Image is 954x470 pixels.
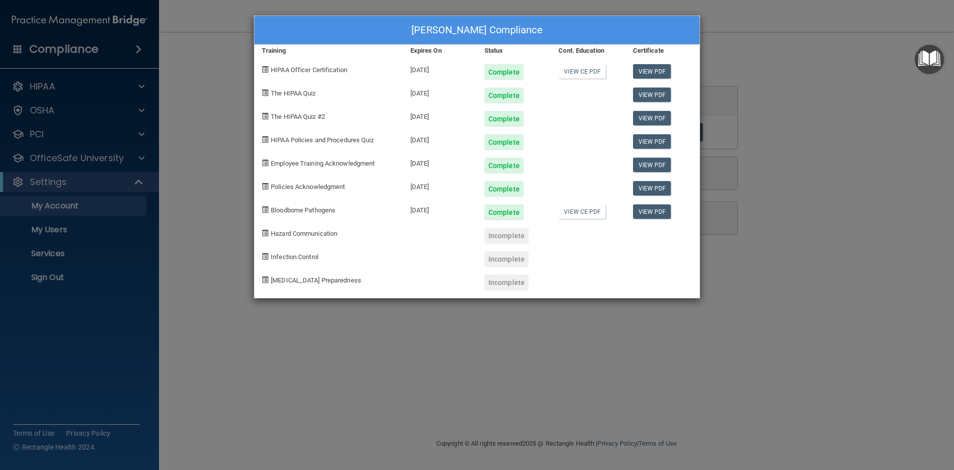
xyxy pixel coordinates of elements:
[484,204,524,220] div: Complete
[626,45,700,57] div: Certificate
[633,64,671,79] a: View PDF
[633,134,671,149] a: View PDF
[484,181,524,197] div: Complete
[484,158,524,174] div: Complete
[271,277,361,284] span: [MEDICAL_DATA] Preparedness
[484,134,524,150] div: Complete
[271,206,335,214] span: Bloodborne Pathogens
[403,57,477,80] div: [DATE]
[403,80,477,103] div: [DATE]
[633,181,671,195] a: View PDF
[484,228,529,244] div: Incomplete
[633,204,671,219] a: View PDF
[271,66,347,74] span: HIPAA Officer Certification
[254,45,403,57] div: Training
[271,90,316,97] span: The HIPAA Quiz
[558,204,606,219] a: View CE PDF
[403,174,477,197] div: [DATE]
[484,88,524,103] div: Complete
[551,45,625,57] div: Cont. Education
[403,45,477,57] div: Expires On
[915,45,944,74] button: Open Resource Center
[477,45,551,57] div: Status
[403,197,477,220] div: [DATE]
[403,103,477,127] div: [DATE]
[271,160,375,167] span: Employee Training Acknowledgment
[633,88,671,102] a: View PDF
[254,16,700,45] div: [PERSON_NAME] Compliance
[403,127,477,150] div: [DATE]
[271,253,318,261] span: Infection Control
[484,64,524,80] div: Complete
[558,64,606,79] a: View CE PDF
[484,111,524,127] div: Complete
[633,158,671,172] a: View PDF
[484,251,529,267] div: Incomplete
[633,111,671,125] a: View PDF
[271,113,325,120] span: The HIPAA Quiz #2
[271,230,337,237] span: Hazard Communication
[484,275,529,290] div: Incomplete
[271,136,374,144] span: HIPAA Policies and Procedures Quiz
[403,150,477,174] div: [DATE]
[271,183,345,190] span: Policies Acknowledgment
